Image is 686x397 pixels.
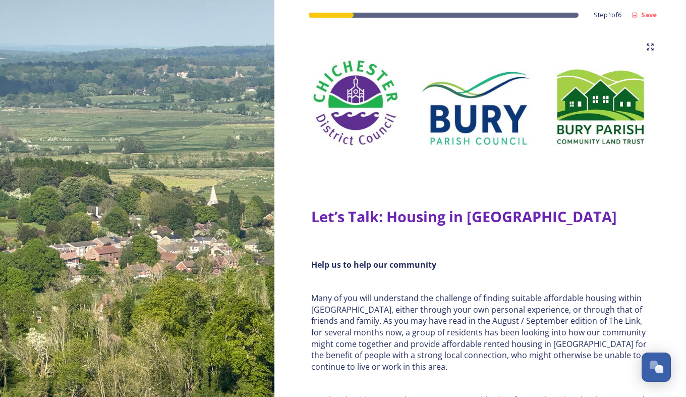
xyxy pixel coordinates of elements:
span: Step 1 of 6 [594,10,621,20]
strong: Save [641,10,657,19]
strong: Let’s Talk: Housing in [GEOGRAPHIC_DATA] [311,207,617,226]
p: Many of you will understand the challenge of finding suitable affordable housing within [GEOGRAPH... [311,292,649,373]
button: Open Chat [642,353,671,382]
strong: Help us to help our community [311,259,436,270]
